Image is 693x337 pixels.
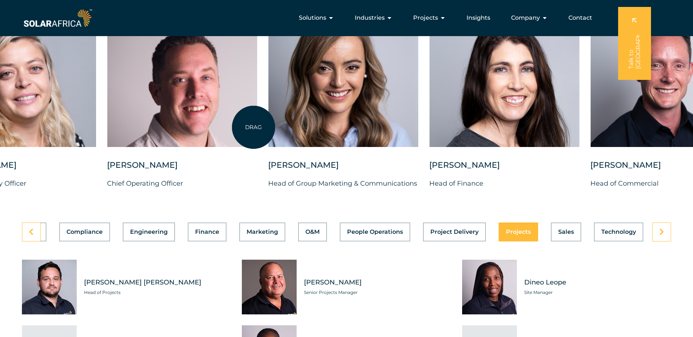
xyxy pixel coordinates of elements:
[524,289,671,296] span: Site Manager
[430,229,479,235] span: Project Delivery
[601,229,636,235] span: Technology
[268,178,418,189] p: Head of Group Marketing & Communications
[568,13,592,22] a: Contact
[107,160,257,178] div: [PERSON_NAME]
[84,289,231,296] span: Head of Projects
[429,178,579,189] p: Head of Finance
[195,229,219,235] span: Finance
[558,229,574,235] span: Sales
[130,229,168,235] span: Engineering
[467,13,490,22] a: Insights
[247,229,278,235] span: Marketing
[94,11,598,25] nav: Menu
[107,178,257,189] p: Chief Operating Officer
[304,278,451,287] span: [PERSON_NAME]
[268,160,418,178] div: [PERSON_NAME]
[94,11,598,25] div: Menu Toggle
[66,229,103,235] span: Compliance
[84,278,231,287] span: [PERSON_NAME] [PERSON_NAME]
[304,289,451,296] span: Senior Projects Manager
[299,13,326,22] span: Solutions
[347,229,403,235] span: People Operations
[429,160,579,178] div: [PERSON_NAME]
[511,13,540,22] span: Company
[413,13,438,22] span: Projects
[355,13,385,22] span: Industries
[305,229,320,235] span: O&M
[524,278,671,287] span: Dineo Leope
[506,229,531,235] span: Projects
